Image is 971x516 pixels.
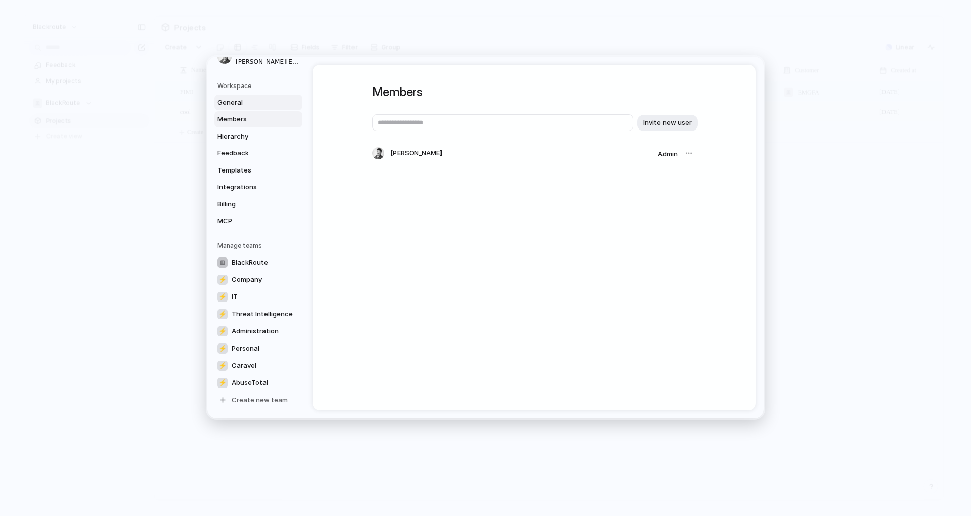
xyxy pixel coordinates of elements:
a: Templates [214,162,302,178]
span: [PERSON_NAME] [390,148,442,158]
span: Administration [232,326,279,336]
span: MCP [217,216,282,226]
a: BlackRoute [214,254,302,270]
span: Templates [217,165,282,175]
a: Members [214,111,302,127]
span: Feedback [217,148,282,158]
div: ⚡ [217,377,228,388]
span: Threat Intelligence [232,309,293,319]
a: [PERSON_NAME][PERSON_NAME][EMAIL_ADDRESS][DOMAIN_NAME] [214,44,302,69]
span: General [217,97,282,107]
span: Members [217,114,282,124]
span: Hierarchy [217,131,282,141]
a: Hierarchy [214,128,302,144]
span: [PERSON_NAME][EMAIL_ADDRESS][DOMAIN_NAME] [236,57,300,66]
span: Create new team [232,395,288,405]
a: ⚡Company [214,271,302,287]
div: ⚡ [217,291,228,302]
div: ⚡ [217,343,228,353]
span: AbuseTotal [232,377,268,388]
a: ⚡Caravel [214,357,302,373]
span: BlackRoute [232,257,268,267]
div: ⚡ [217,360,228,370]
span: IT [232,291,238,302]
a: ⚡Threat Intelligence [214,306,302,322]
div: ⚡ [217,309,228,319]
div: ⚡ [217,326,228,336]
a: Feedback [214,145,302,161]
span: Personal [232,343,259,353]
a: MCP [214,213,302,229]
a: ⚡Administration [214,323,302,339]
h5: Manage teams [217,241,302,250]
span: Integrations [217,182,282,192]
a: ⚡AbuseTotal [214,374,302,391]
div: ⚡ [217,274,228,284]
span: Admin [658,150,678,158]
a: Billing [214,196,302,212]
h5: Workspace [217,81,302,90]
span: Billing [217,199,282,209]
span: Company [232,274,262,284]
button: Invite new user [637,114,698,131]
h1: Members [372,83,696,101]
span: Caravel [232,360,256,370]
span: Invite new user [643,117,692,127]
a: Integrations [214,179,302,195]
a: ⚡IT [214,288,302,305]
a: ⚡Personal [214,340,302,356]
a: General [214,94,302,110]
a: Create new team [214,392,302,408]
